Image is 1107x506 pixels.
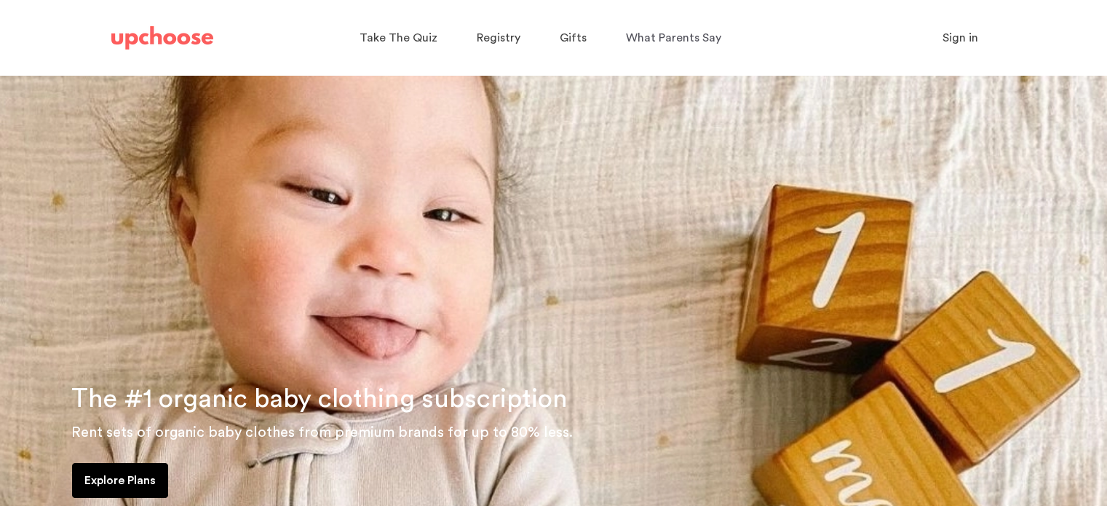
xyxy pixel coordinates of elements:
button: Sign in [924,23,996,52]
span: What Parents Say [626,32,721,44]
a: Registry [477,24,525,52]
p: Rent sets of organic baby clothes from premium brands for up to 80% less. [71,421,1090,444]
a: What Parents Say [626,24,726,52]
span: The #1 organic baby clothing subscription [71,386,568,412]
a: Explore Plans [72,463,168,498]
span: Take The Quiz [360,32,437,44]
a: UpChoose [111,23,213,53]
span: Gifts [560,32,587,44]
img: UpChoose [111,26,213,50]
p: Explore Plans [84,472,156,489]
span: Sign in [943,32,978,44]
a: Gifts [560,24,591,52]
a: Take The Quiz [360,24,442,52]
span: Registry [477,32,520,44]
